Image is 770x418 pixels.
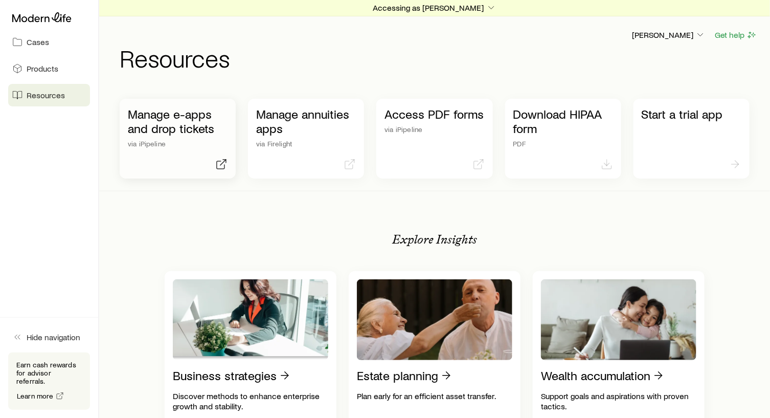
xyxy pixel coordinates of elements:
[27,37,49,47] span: Cases
[357,279,512,360] img: Estate planning
[373,3,496,13] p: Accessing as [PERSON_NAME]
[256,140,356,148] p: via Firelight
[8,84,90,106] a: Resources
[384,125,484,134] p: via iPipeline
[27,90,65,100] span: Resources
[128,107,228,136] p: Manage e-apps and drop tickets
[513,140,613,148] p: PDF
[513,107,613,136] p: Download HIPAA form
[128,140,228,148] p: via iPipeline
[357,391,512,401] p: Plan early for an efficient asset transfer.
[631,29,706,41] button: [PERSON_NAME]
[256,107,356,136] p: Manage annuities apps
[714,29,758,41] button: Get help
[541,391,696,411] p: Support goals and aspirations with proven tactics.
[17,392,54,400] span: Learn more
[173,368,277,383] p: Business strategies
[8,353,90,410] div: Earn cash rewards for advisor referrals.Learn more
[27,63,58,74] span: Products
[384,107,484,121] p: Access PDF forms
[8,57,90,80] a: Products
[505,99,621,179] a: Download HIPAA formPDF
[173,279,328,360] img: Business strategies
[392,232,477,247] p: Explore Insights
[120,46,758,70] h1: Resources
[632,30,706,40] p: [PERSON_NAME]
[173,391,328,411] p: Discover methods to enhance enterprise growth and stability.
[357,368,438,383] p: Estate planning
[642,107,741,121] p: Start a trial app
[27,332,80,342] span: Hide navigation
[8,326,90,348] button: Hide navigation
[541,368,650,383] p: Wealth accumulation
[8,31,90,53] a: Cases
[541,279,696,360] img: Wealth accumulation
[16,361,82,385] p: Earn cash rewards for advisor referrals.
